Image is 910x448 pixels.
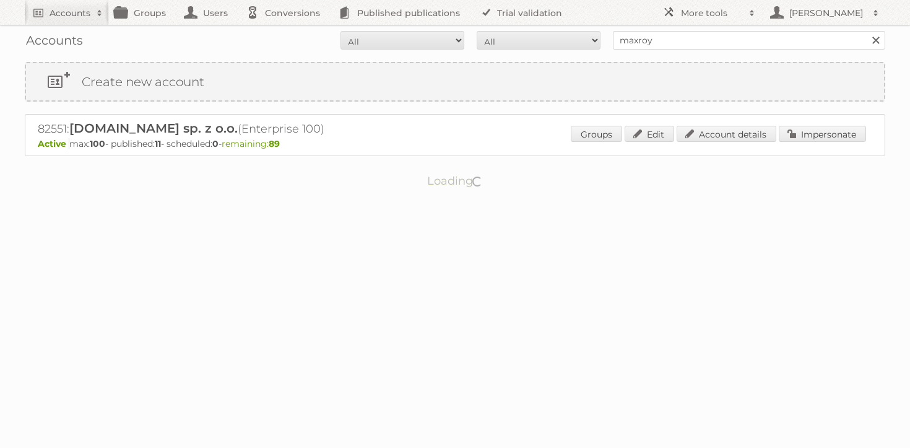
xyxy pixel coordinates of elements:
[38,121,471,137] h2: 82551: (Enterprise 100)
[26,63,884,100] a: Create new account
[50,7,90,19] h2: Accounts
[269,138,280,149] strong: 89
[212,138,219,149] strong: 0
[222,138,280,149] span: remaining:
[388,169,522,193] p: Loading
[38,138,69,149] span: Active
[571,126,622,142] a: Groups
[625,126,674,142] a: Edit
[681,7,743,19] h2: More tools
[38,138,872,149] p: max: - published: - scheduled: -
[155,138,161,149] strong: 11
[677,126,776,142] a: Account details
[69,121,238,136] span: [DOMAIN_NAME] sp. z o.o.
[90,138,105,149] strong: 100
[779,126,866,142] a: Impersonate
[786,7,867,19] h2: [PERSON_NAME]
